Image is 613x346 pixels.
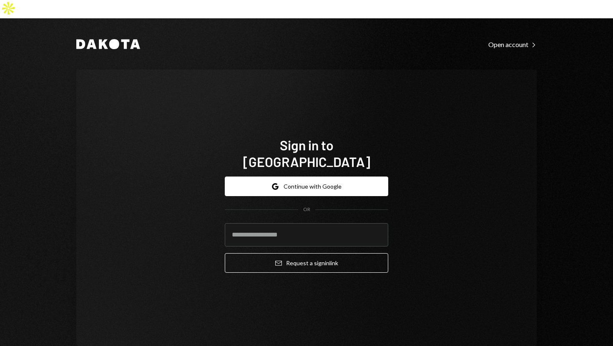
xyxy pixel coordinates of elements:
[488,40,537,49] a: Open account
[225,177,388,196] button: Continue with Google
[225,137,388,170] h1: Sign in to [GEOGRAPHIC_DATA]
[225,253,388,273] button: Request a signinlink
[303,206,310,213] div: OR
